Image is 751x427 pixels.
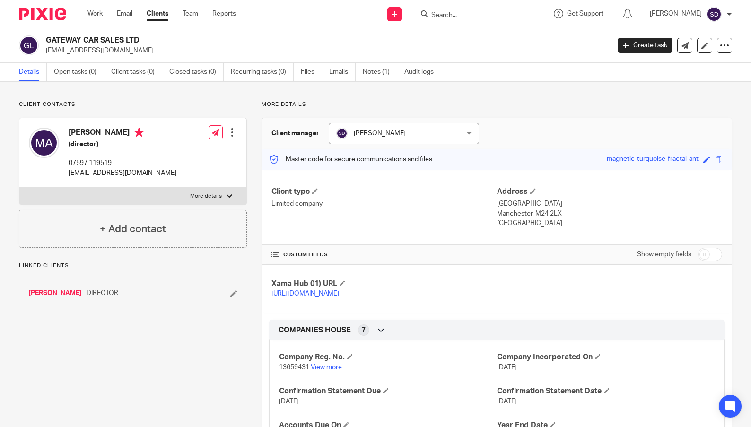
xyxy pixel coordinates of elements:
span: 13659431 [279,364,309,371]
p: More details [190,192,222,200]
a: [URL][DOMAIN_NAME] [271,290,339,297]
p: Master code for secure communications and files [269,155,432,164]
a: Clients [147,9,168,18]
span: Get Support [567,10,603,17]
span: [DATE] [497,364,517,371]
h5: (director) [69,139,176,149]
a: Closed tasks (0) [169,63,224,81]
p: [PERSON_NAME] [650,9,702,18]
span: DIRECTOR [87,288,118,298]
a: Client tasks (0) [111,63,162,81]
a: [PERSON_NAME] [28,288,82,298]
img: svg%3E [19,35,39,55]
a: Emails [329,63,356,81]
img: svg%3E [707,7,722,22]
a: Reports [212,9,236,18]
img: svg%3E [29,128,59,158]
p: Limited company [271,199,497,209]
p: Manchester, M24 2LX [497,209,722,218]
h4: + Add contact [100,222,166,236]
span: 7 [362,325,366,335]
p: [GEOGRAPHIC_DATA] [497,199,722,209]
a: View more [311,364,342,371]
h4: Company Reg. No. [279,352,497,362]
h2: GATEWAY CAR SALES LTD [46,35,492,45]
span: [DATE] [279,398,299,405]
h4: Confirmation Statement Date [497,386,715,396]
p: Client contacts [19,101,247,108]
h3: Client manager [271,129,319,138]
span: [PERSON_NAME] [354,130,406,137]
h4: Confirmation Statement Due [279,386,497,396]
a: Notes (1) [363,63,397,81]
a: Team [183,9,198,18]
p: Linked clients [19,262,247,270]
a: Details [19,63,47,81]
h4: Client type [271,187,497,197]
p: [EMAIL_ADDRESS][DOMAIN_NAME] [46,46,603,55]
img: Pixie [19,8,66,20]
p: [GEOGRAPHIC_DATA] [497,218,722,228]
input: Search [430,11,515,20]
a: Audit logs [404,63,441,81]
a: Open tasks (0) [54,63,104,81]
h4: Xama Hub 01) URL [271,279,497,289]
a: Create task [618,38,672,53]
span: COMPANIES HOUSE [279,325,351,335]
label: Show empty fields [637,250,691,259]
img: svg%3E [336,128,348,139]
p: 07597 119519 [69,158,176,168]
p: More details [262,101,732,108]
a: Work [87,9,103,18]
h4: Company Incorporated On [497,352,715,362]
h4: CUSTOM FIELDS [271,251,497,259]
h4: [PERSON_NAME] [69,128,176,139]
div: magnetic-turquoise-fractal-ant [607,154,699,165]
p: [EMAIL_ADDRESS][DOMAIN_NAME] [69,168,176,178]
a: Files [301,63,322,81]
a: Email [117,9,132,18]
h4: Address [497,187,722,197]
i: Primary [134,128,144,137]
a: Recurring tasks (0) [231,63,294,81]
span: [DATE] [497,398,517,405]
